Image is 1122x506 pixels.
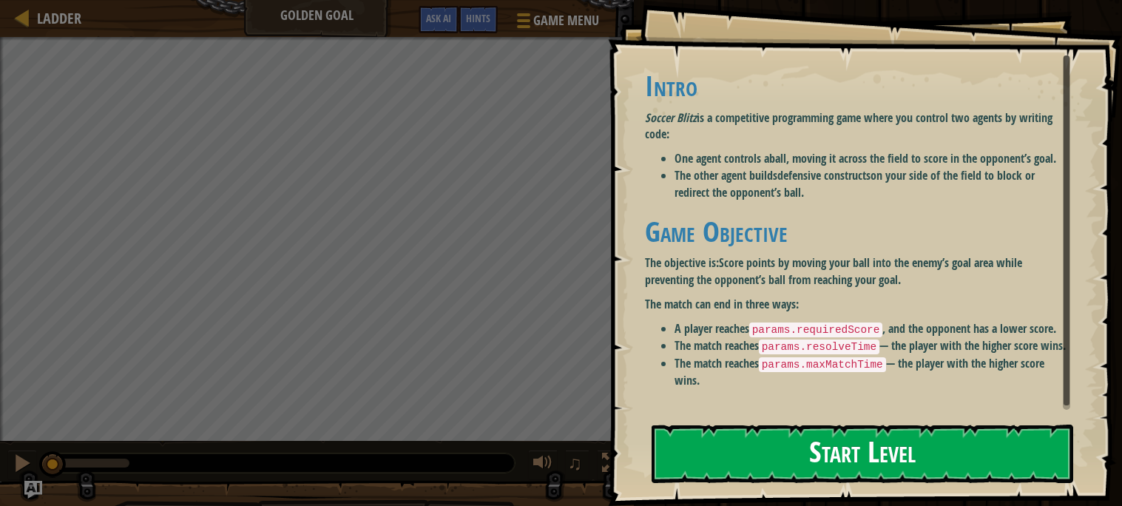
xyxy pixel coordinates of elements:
[597,450,626,480] button: Toggle fullscreen
[645,109,1070,144] p: is a competitive programming game where you control two agents by writing code:
[6,75,1116,88] div: Delete
[675,355,1070,389] li: The match reaches — the player with the higher score wins.
[777,167,871,183] strong: defensive constructs
[426,11,451,25] span: Ask AI
[505,6,608,41] button: Game Menu
[675,320,1070,338] li: A player reaches , and the opponent has a lower score.
[645,109,697,126] em: Soccer Blitz
[652,425,1073,483] button: Start Level
[6,35,1116,48] div: Sort A > Z
[533,11,599,30] span: Game Menu
[759,357,886,372] code: params.maxMatchTime
[675,150,1070,167] li: One agent controls a , moving it across the field to score in the opponent’s goal.
[645,296,1070,313] p: The match can end in three ways:
[568,452,583,474] span: ♫
[7,450,37,480] button: Ctrl + P: Pause
[30,8,81,28] a: Ladder
[6,61,1116,75] div: Move To ...
[749,323,883,337] code: params.requiredScore
[37,8,81,28] span: Ladder
[419,6,459,33] button: Ask AI
[675,337,1070,355] li: The match reaches — the player with the higher score wins.
[645,254,1070,289] p: The objective is:
[6,6,309,19] div: Home
[6,88,1116,101] div: Options
[528,450,558,480] button: Adjust volume
[6,101,1116,115] div: Sign out
[6,19,137,35] input: Search outlines
[645,254,1022,288] strong: Score points by moving your ball into the enemy’s goal area while preventing the opponent’s ball ...
[466,11,490,25] span: Hints
[6,48,1116,61] div: Sort New > Old
[645,216,1070,247] h1: Game Objective
[759,340,879,354] code: params.resolveTime
[24,481,42,499] button: Ask AI
[769,150,786,166] strong: ball
[565,450,590,480] button: ♫
[675,167,1070,201] li: The other agent builds on your side of the field to block or redirect the opponent’s ball.
[645,70,1070,101] h1: Intro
